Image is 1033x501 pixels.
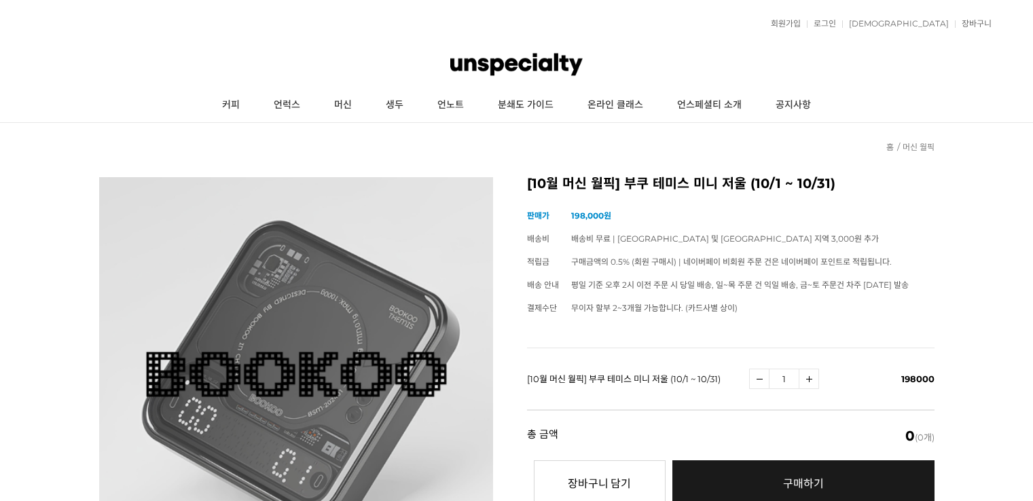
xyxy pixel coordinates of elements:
a: 머신 월픽 [903,142,935,152]
a: 언스페셜티 소개 [660,88,759,122]
span: 판매가 [527,210,549,221]
a: 로그인 [807,20,836,28]
span: 결제수단 [527,303,557,313]
a: 머신 [317,88,369,122]
a: 공지사항 [759,88,828,122]
span: 198000 [901,373,935,384]
span: 배송 안내 [527,280,559,290]
span: 적립금 [527,257,549,267]
h2: [10월 머신 월픽] 부쿠 테미스 미니 저울 (10/1 ~ 10/31) [527,177,935,191]
a: 장바구니 [955,20,992,28]
span: 평일 기준 오후 2시 이전 주문 시 당일 배송, 일~목 주문 건 익일 배송, 금~토 주문건 차주 [DATE] 발송 [571,280,909,290]
span: 배송비 [527,234,549,244]
span: 구매금액의 0.5% (회원 구매시) | 네이버페이 비회원 주문 건은 네이버페이 포인트로 적립됩니다. [571,257,892,267]
a: 언럭스 [257,88,317,122]
a: 수량증가 [799,369,819,389]
span: 배송비 무료 | [GEOGRAPHIC_DATA] 및 [GEOGRAPHIC_DATA] 지역 3,000원 추가 [571,234,879,244]
strong: 198,000원 [571,210,611,221]
span: 구매하기 [783,477,824,490]
span: (0개) [905,429,935,443]
a: [DEMOGRAPHIC_DATA] [842,20,949,28]
a: 분쇄도 가이드 [481,88,570,122]
a: 홈 [886,142,894,152]
em: 0 [905,428,915,444]
strong: 총 금액 [527,429,558,443]
a: 회원가입 [764,20,801,28]
td: [10월 머신 월픽] 부쿠 테미스 미니 저울 (10/1 ~ 10/31) [527,348,749,409]
a: 생두 [369,88,420,122]
span: 무이자 할부 2~3개월 가능합니다. (카드사별 상이) [571,303,738,313]
a: 언노트 [420,88,481,122]
a: 수량감소 [749,369,769,389]
a: 커피 [205,88,257,122]
a: 온라인 클래스 [570,88,660,122]
img: 언스페셜티 몰 [450,44,582,85]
